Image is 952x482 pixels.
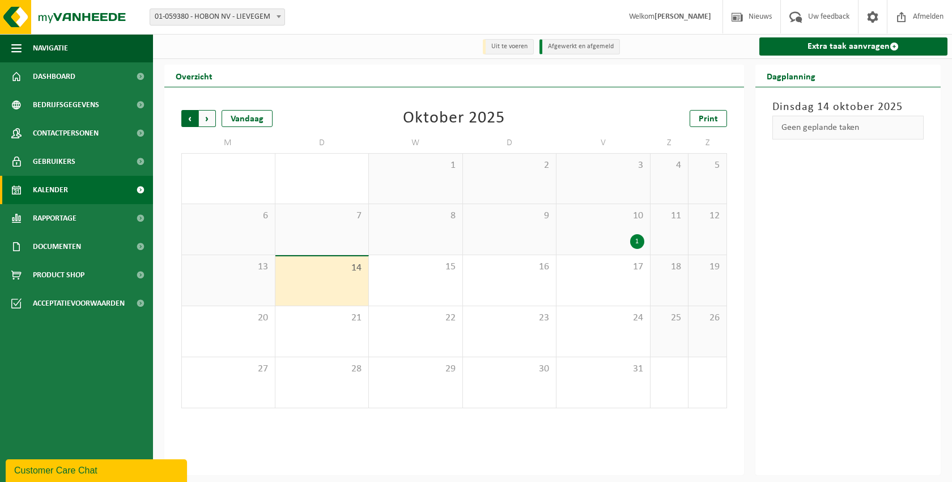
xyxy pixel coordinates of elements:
td: Z [688,133,726,153]
span: 7 [281,210,363,222]
span: 30 [469,363,551,375]
span: 22 [375,312,457,324]
td: M [181,133,275,153]
div: 1 [630,234,644,249]
td: V [556,133,651,153]
h3: Dinsdag 14 oktober 2025 [772,99,924,116]
span: 10 [562,210,644,222]
span: 8 [375,210,457,222]
span: 16 [469,261,551,273]
span: Volgende [199,110,216,127]
span: 14 [281,262,363,274]
span: 1 [375,159,457,172]
span: 4 [656,159,682,172]
a: Print [690,110,727,127]
span: Product Shop [33,261,84,289]
span: 25 [656,312,682,324]
span: Dashboard [33,62,75,91]
span: 31 [562,363,644,375]
span: 2 [469,159,551,172]
span: Gebruikers [33,147,75,176]
span: 3 [562,159,644,172]
li: Afgewerkt en afgemeld [539,39,620,54]
td: D [275,133,369,153]
span: Vorige [181,110,198,127]
span: 26 [694,312,720,324]
span: 01-059380 - HOBON NV - LIEVEGEM [150,9,285,26]
h2: Overzicht [164,65,224,87]
iframe: chat widget [6,457,189,482]
h2: Dagplanning [755,65,827,87]
span: Print [699,115,718,124]
li: Uit te voeren [483,39,534,54]
span: Bedrijfsgegevens [33,91,99,119]
span: Kalender [33,176,68,204]
span: Acceptatievoorwaarden [33,289,125,318]
div: Vandaag [222,110,273,127]
td: Z [651,133,688,153]
span: 19 [694,261,720,273]
span: 11 [656,210,682,222]
span: 01-059380 - HOBON NV - LIEVEGEM [150,9,284,25]
span: 17 [562,261,644,273]
td: D [463,133,557,153]
span: Navigatie [33,34,68,62]
span: 23 [469,312,551,324]
span: 13 [188,261,269,273]
span: 20 [188,312,269,324]
a: Extra taak aanvragen [759,37,948,56]
div: Oktober 2025 [403,110,505,127]
strong: [PERSON_NAME] [654,12,711,21]
span: 6 [188,210,269,222]
span: 9 [469,210,551,222]
span: 12 [694,210,720,222]
span: Rapportage [33,204,76,232]
span: Documenten [33,232,81,261]
span: 24 [562,312,644,324]
span: 18 [656,261,682,273]
span: Contactpersonen [33,119,99,147]
div: Geen geplande taken [772,116,924,139]
td: W [369,133,463,153]
span: 15 [375,261,457,273]
span: 28 [281,363,363,375]
span: 29 [375,363,457,375]
span: 27 [188,363,269,375]
span: 5 [694,159,720,172]
span: 21 [281,312,363,324]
